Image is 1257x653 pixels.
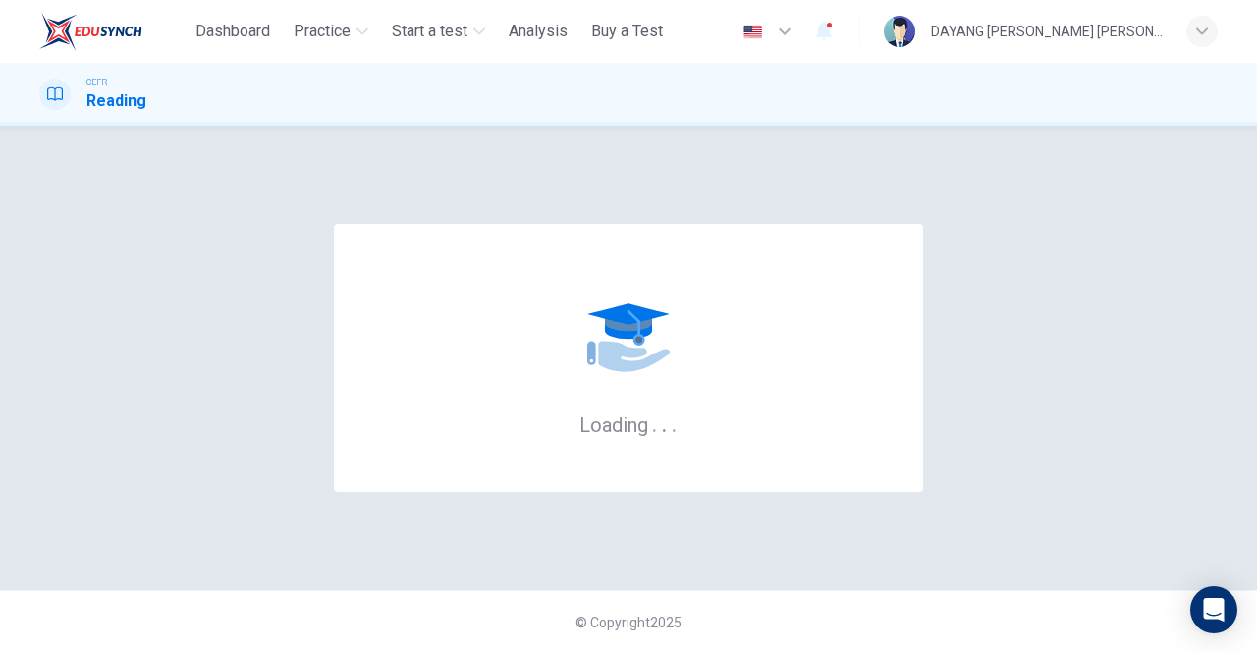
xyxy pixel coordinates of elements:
span: CEFR [86,76,107,89]
a: ELTC logo [39,12,188,51]
span: Buy a Test [591,20,663,43]
span: Practice [294,20,351,43]
button: Analysis [501,14,575,49]
div: Open Intercom Messenger [1190,586,1237,633]
img: Profile picture [884,16,915,47]
button: Dashboard [188,14,278,49]
span: © Copyright 2025 [575,615,682,630]
span: Dashboard [195,20,270,43]
img: en [740,25,765,39]
h6: . [651,407,658,439]
h1: Reading [86,89,146,113]
h6: . [661,407,668,439]
h6: Loading [579,411,678,437]
div: DAYANG [PERSON_NAME] [PERSON_NAME] [931,20,1163,43]
button: Practice [286,14,376,49]
button: Buy a Test [583,14,671,49]
img: ELTC logo [39,12,142,51]
h6: . [671,407,678,439]
span: Analysis [509,20,568,43]
span: Start a test [392,20,467,43]
button: Start a test [384,14,493,49]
